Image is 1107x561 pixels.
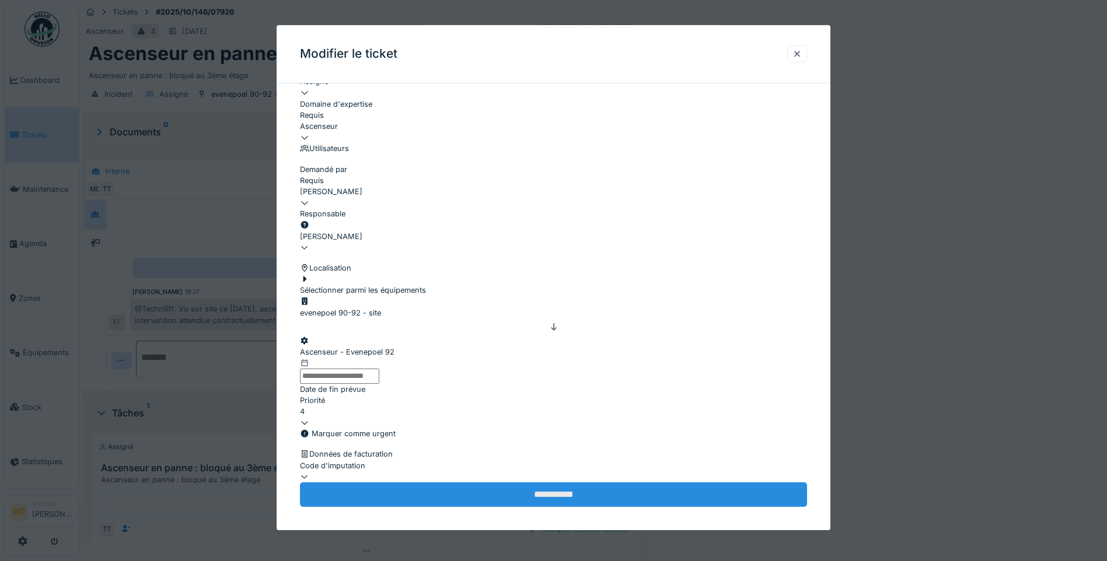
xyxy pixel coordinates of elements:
[300,143,807,155] div: Utilisateurs
[300,99,372,110] label: Domaine d'expertise
[300,384,365,395] label: Date de fin prévue
[300,164,347,175] label: Demandé par
[300,186,807,197] div: [PERSON_NAME]
[300,121,807,132] div: Ascenseur
[300,429,396,440] div: Marquer comme urgent
[300,449,807,460] div: Données de facturation
[300,262,807,274] div: Localisation
[300,307,381,318] div: evenepoel 90-92 - site
[300,110,807,121] div: Requis
[300,47,397,61] h3: Modifier le ticket
[300,406,807,417] div: 4
[300,209,345,220] label: Responsable
[300,274,426,296] div: Sélectionner parmi les équipements
[300,395,325,406] label: Priorité
[300,175,807,186] div: Requis
[300,231,807,242] div: [PERSON_NAME]
[300,460,365,471] label: Code d'imputation
[300,346,394,357] div: Ascenseur - Evenepoel 92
